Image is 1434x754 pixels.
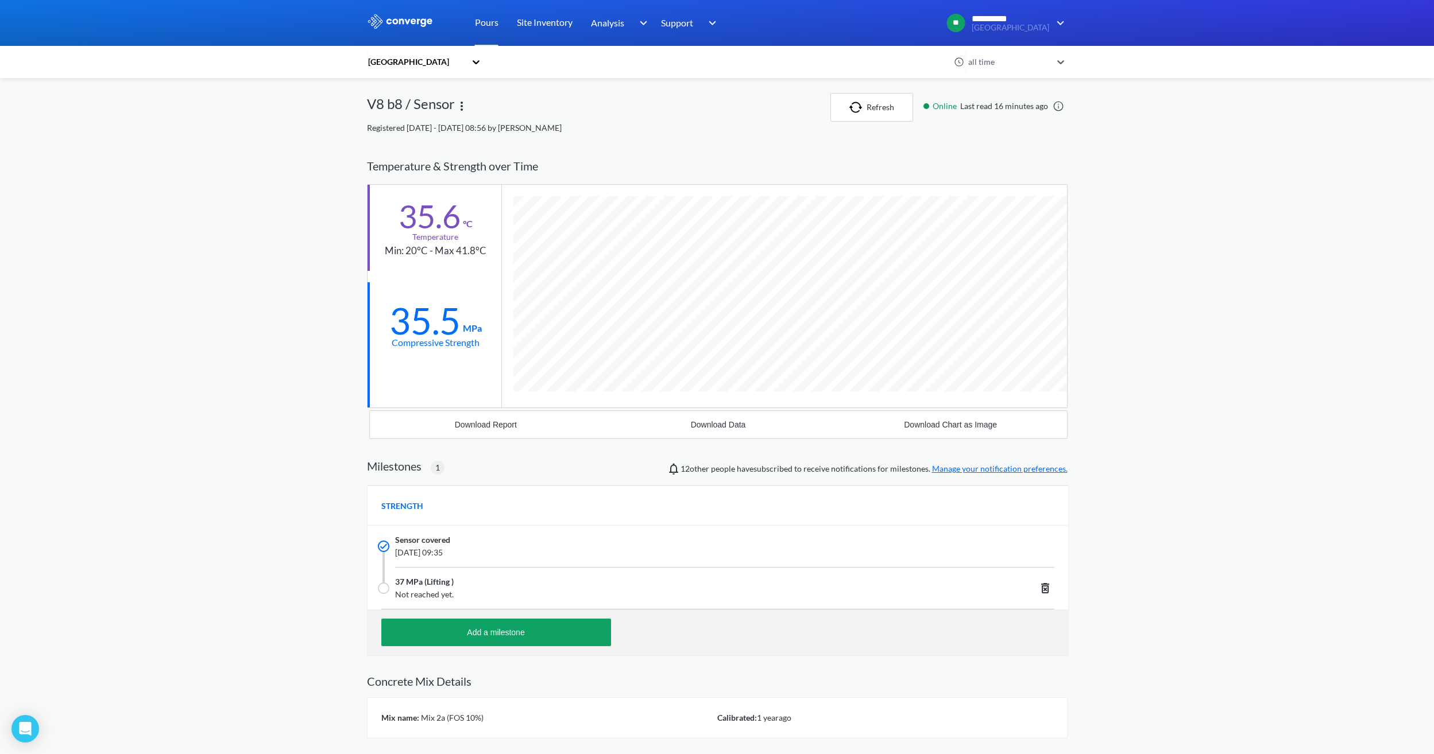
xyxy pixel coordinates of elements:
[681,464,709,473] span: Jonathan Paul, Bailey Bright, Mircea Zagrean, Alaa Bouayed, Conor Owens, Liliana Cortina, Cyrene ...
[965,56,1052,68] div: all time
[392,335,480,349] div: Compressive Strength
[830,93,913,122] button: Refresh
[11,715,39,743] div: Open Intercom Messenger
[691,420,746,429] div: Download Data
[1049,16,1068,30] img: downArrow.svg
[602,411,834,438] button: Download Data
[701,16,720,30] img: downArrow.svg
[591,15,624,30] span: Analysis
[395,588,915,601] span: Not reached yet.
[918,100,1068,112] div: Last read 16 minutes ago
[932,464,1068,473] a: Manage your notification preferences.
[632,16,650,30] img: downArrow.svg
[385,243,486,259] div: Min: 20°C - Max 41.8°C
[367,56,466,68] div: [GEOGRAPHIC_DATA]
[972,24,1049,32] span: [GEOGRAPHIC_DATA]
[455,99,469,113] img: more.svg
[381,713,419,722] span: Mix name:
[717,713,757,722] span: Calibrated:
[399,202,461,231] div: 35.6
[757,713,791,722] span: 1 year ago
[367,674,1068,688] h2: Concrete Mix Details
[367,14,434,29] img: logo_ewhite.svg
[367,93,455,122] div: V8 b8 / Sensor
[389,306,461,335] div: 35.5
[367,148,1068,184] div: Temperature & Strength over Time
[395,534,450,546] span: Sensor covered
[933,100,960,112] span: Online
[904,420,997,429] div: Download Chart as Image
[435,461,440,474] span: 1
[954,57,964,67] img: icon-clock.svg
[834,411,1067,438] button: Download Chart as Image
[370,411,602,438] button: Download Report
[367,123,562,133] span: Registered [DATE] - [DATE] 08:56 by [PERSON_NAME]
[419,713,484,722] span: Mix 2a (FOS 10%)
[395,576,454,588] span: 37 MPa (Lifting )
[455,420,517,429] div: Download Report
[667,462,681,476] img: notifications-icon.svg
[381,619,611,646] button: Add a milestone
[381,500,423,512] span: STRENGTH
[412,231,458,243] div: Temperature
[681,462,1068,475] span: people have subscribed to receive notifications for milestones.
[849,102,867,113] img: icon-refresh.svg
[395,546,915,559] span: [DATE] 09:35
[367,459,422,473] h2: Milestones
[661,15,693,30] span: Support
